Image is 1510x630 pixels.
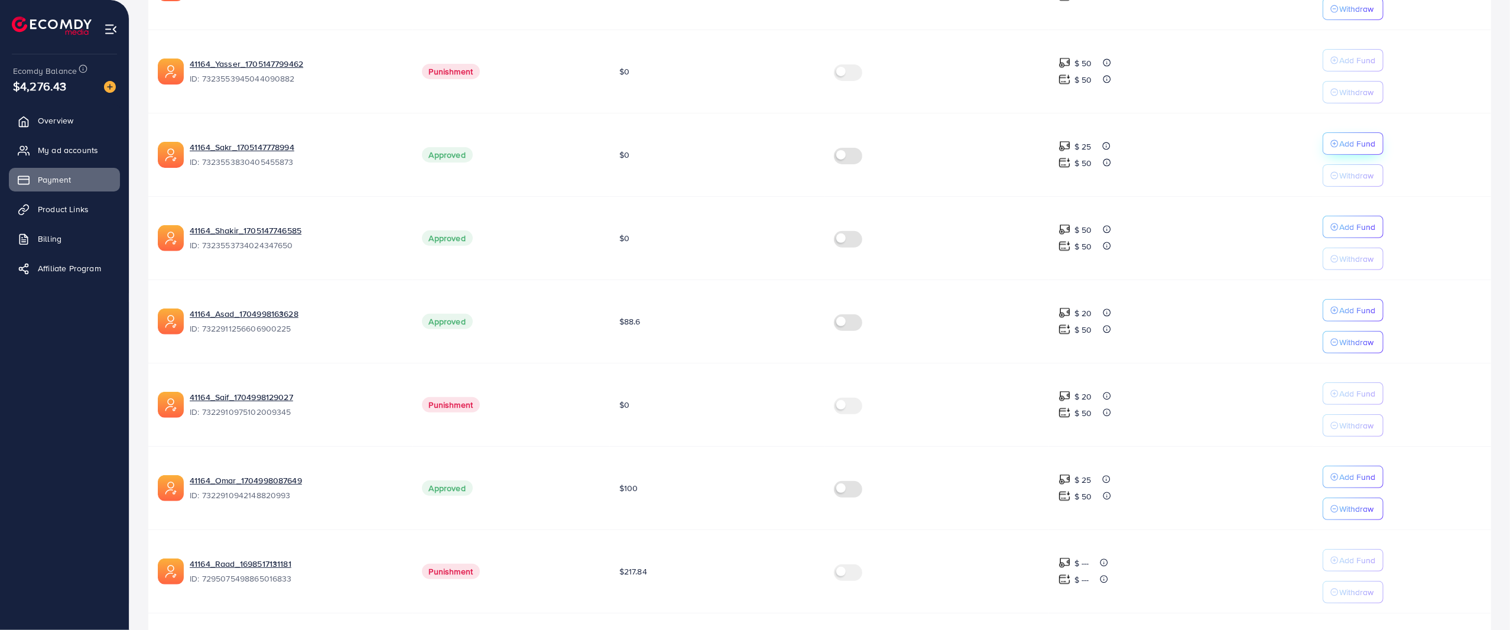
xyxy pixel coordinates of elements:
img: ic-ads-acc.e4c84228.svg [158,142,184,168]
img: top-up amount [1058,57,1071,69]
p: $ 20 [1074,389,1092,404]
p: $ 20 [1074,306,1092,320]
span: ID: 7323553945044090882 [190,73,403,85]
p: Withdraw [1340,418,1374,433]
span: Punishment [422,397,480,413]
button: Add Fund [1323,299,1384,322]
span: Approved [422,147,473,163]
img: top-up amount [1058,557,1071,569]
img: top-up amount [1058,307,1071,319]
span: Affiliate Program [38,262,101,274]
span: ID: 7323553734024347650 [190,239,403,251]
img: top-up amount [1058,407,1071,419]
button: Add Fund [1323,216,1384,238]
img: ic-ads-acc.e4c84228.svg [158,392,184,418]
span: $0 [619,66,629,77]
span: Overview [38,115,73,126]
a: 41164_Yasser_1705147799462 [190,58,403,70]
div: <span class='underline'>41164_Raad_1698517131181</span></br>7295075498865016833 [190,558,403,585]
span: Payment [38,174,71,186]
p: Add Fund [1340,470,1376,484]
div: <span class='underline'>41164_Yasser_1705147799462</span></br>7323553945044090882 [190,58,403,85]
p: Withdraw [1340,168,1374,183]
span: ID: 7322911256606900225 [190,323,403,335]
span: $88.6 [619,316,641,327]
button: Add Fund [1323,132,1384,155]
button: Withdraw [1323,498,1384,520]
p: Add Fund [1340,303,1376,317]
p: Withdraw [1340,502,1374,516]
img: top-up amount [1058,323,1071,336]
span: $0 [619,232,629,244]
img: ic-ads-acc.e4c84228.svg [158,59,184,85]
img: ic-ads-acc.e4c84228.svg [158,475,184,501]
iframe: Chat [1460,577,1501,621]
span: Approved [422,314,473,329]
div: <span class='underline'>41164_Asad_1704998163628</span></br>7322911256606900225 [190,308,403,335]
span: Product Links [38,203,89,215]
p: $ 50 [1074,406,1092,420]
img: logo [12,17,92,35]
p: Withdraw [1340,2,1374,16]
p: $ 25 [1074,139,1092,154]
span: ID: 7323553830405455873 [190,156,403,168]
span: Punishment [422,564,480,579]
span: $217.84 [619,566,647,577]
img: ic-ads-acc.e4c84228.svg [158,558,184,584]
button: Withdraw [1323,414,1384,437]
p: $ 50 [1074,239,1092,254]
img: top-up amount [1058,490,1071,502]
img: top-up amount [1058,140,1071,152]
a: 41164_Shakir_1705147746585 [190,225,403,236]
span: Approved [422,230,473,246]
img: top-up amount [1058,573,1071,586]
a: Billing [9,227,120,251]
a: Affiliate Program [9,256,120,280]
button: Withdraw [1323,581,1384,603]
a: 41164_Asad_1704998163628 [190,308,403,320]
p: $ --- [1074,556,1089,570]
p: $ 25 [1074,473,1092,487]
p: $ 50 [1074,73,1092,87]
img: top-up amount [1058,73,1071,86]
a: Overview [9,109,120,132]
div: <span class='underline'>41164_Shakir_1705147746585</span></br>7323553734024347650 [190,225,403,252]
img: top-up amount [1058,157,1071,169]
p: Add Fund [1340,53,1376,67]
a: 41164_Omar_1704998087649 [190,475,403,486]
div: <span class='underline'>41164_Omar_1704998087649</span></br>7322910942148820993 [190,475,403,502]
p: Withdraw [1340,85,1374,99]
button: Add Fund [1323,49,1384,72]
img: image [104,81,116,93]
button: Withdraw [1323,164,1384,187]
span: $0 [619,149,629,161]
img: menu [104,22,118,36]
span: Punishment [422,64,480,79]
a: My ad accounts [9,138,120,162]
img: top-up amount [1058,473,1071,486]
img: top-up amount [1058,240,1071,252]
p: $ 50 [1074,56,1092,70]
p: Add Fund [1340,553,1376,567]
a: Payment [9,168,120,191]
p: $ 50 [1074,323,1092,337]
button: Add Fund [1323,382,1384,405]
span: $0 [619,399,629,411]
a: 41164_Sakr_1705147778994 [190,141,403,153]
span: My ad accounts [38,144,98,156]
span: $100 [619,482,638,494]
p: $ 50 [1074,156,1092,170]
p: Add Fund [1340,137,1376,151]
p: Add Fund [1340,220,1376,234]
button: Add Fund [1323,466,1384,488]
p: Withdraw [1340,335,1374,349]
p: $ 50 [1074,489,1092,504]
button: Add Fund [1323,549,1384,571]
span: $4,276.43 [19,59,60,113]
img: top-up amount [1058,390,1071,402]
span: Ecomdy Balance [13,65,77,77]
div: <span class='underline'>41164_Sakr_1705147778994</span></br>7323553830405455873 [190,141,403,168]
div: <span class='underline'>41164_Saif_1704998129027</span></br>7322910975102009345 [190,391,403,418]
span: ID: 7322910975102009345 [190,406,403,418]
